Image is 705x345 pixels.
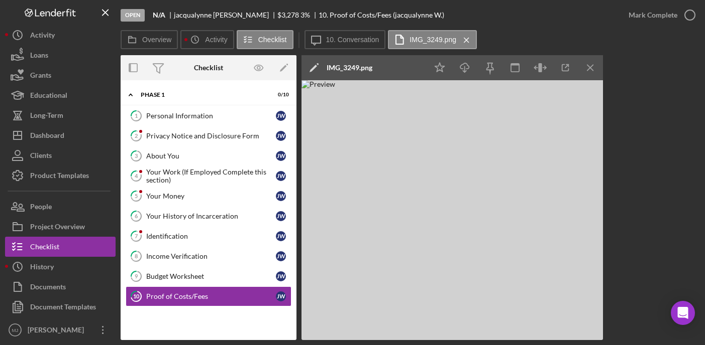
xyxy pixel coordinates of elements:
div: History [30,257,54,279]
div: j W [276,151,286,161]
a: 6Your History of IncarcerationjW [126,206,291,226]
div: Clients [30,145,52,168]
label: Overview [142,36,171,44]
tspan: 3 [135,152,138,159]
div: Document Templates [30,297,96,319]
div: Personal Information [146,112,276,120]
a: 8Income VerificationjW [126,246,291,266]
a: 4Your Work (If Employed Complete this section)jW [126,166,291,186]
label: 10. Conversation [326,36,379,44]
div: j W [276,211,286,221]
div: Phase 1 [141,92,264,98]
button: Documents [5,277,116,297]
div: Grants [30,65,51,88]
tspan: 2 [135,132,138,139]
div: Budget Worksheet [146,272,276,280]
a: 5Your MoneyjW [126,186,291,206]
label: Activity [205,36,227,44]
div: People [30,197,52,219]
div: Loans [30,45,48,68]
div: j W [276,291,286,301]
a: 1Personal InformationjW [126,106,291,126]
div: j W [276,111,286,121]
button: Activity [180,30,234,49]
div: Open Intercom Messenger [671,301,695,325]
a: 9Budget WorksheetjW [126,266,291,286]
button: Checklist [5,237,116,257]
button: History [5,257,116,277]
button: Mark Complete [619,5,700,25]
img: Preview [301,80,603,340]
button: Educational [5,85,116,105]
a: 3About YoujW [126,146,291,166]
a: Product Templates [5,165,116,186]
div: Dashboard [30,125,64,148]
button: MJ[PERSON_NAME] [5,320,116,340]
span: $3,278 [277,11,299,19]
div: j W [276,191,286,201]
div: Documents [30,277,66,299]
div: Identification [146,232,276,240]
button: 10. Conversation [305,30,386,49]
tspan: 6 [135,213,138,219]
div: j W [276,231,286,241]
div: j W [276,171,286,181]
div: Checklist [194,64,223,72]
tspan: 7 [135,233,138,239]
div: Product Templates [30,165,89,188]
div: Proof of Costs/Fees [146,292,276,300]
div: Income Verification [146,252,276,260]
div: [PERSON_NAME] [25,320,90,342]
label: Checklist [258,36,287,44]
div: About You [146,152,276,160]
div: jacqualynne [PERSON_NAME] [174,11,277,19]
div: Open [121,9,145,22]
button: Overview [121,30,178,49]
b: N/A [153,11,165,19]
div: 10. Proof of Costs/Fees (jacqualynne W.) [319,11,444,19]
a: 7IdentificationjW [126,226,291,246]
tspan: 8 [135,253,138,259]
div: Your Money [146,192,276,200]
div: j W [276,131,286,141]
div: Checklist [30,237,59,259]
button: IMG_3249.png [388,30,477,49]
div: Your History of Incarceration [146,212,276,220]
button: Loans [5,45,116,65]
div: j W [276,251,286,261]
div: Long-Term [30,105,63,128]
a: 10Proof of Costs/FeesjW [126,286,291,306]
div: 0 / 10 [271,92,289,98]
button: People [5,197,116,217]
button: Clients [5,145,116,165]
div: Mark Complete [629,5,677,25]
div: IMG_3249.png [327,64,372,72]
div: Educational [30,85,67,108]
tspan: 9 [135,273,138,279]
button: Grants [5,65,116,85]
button: Checklist [237,30,293,49]
button: Activity [5,25,116,45]
button: Project Overview [5,217,116,237]
button: Long-Term [5,105,116,125]
tspan: 1 [135,112,138,119]
label: IMG_3249.png [410,36,456,44]
tspan: 4 [135,172,138,179]
div: Activity [30,25,55,48]
button: Dashboard [5,125,116,145]
text: MJ [12,327,19,333]
button: Document Templates [5,297,116,317]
